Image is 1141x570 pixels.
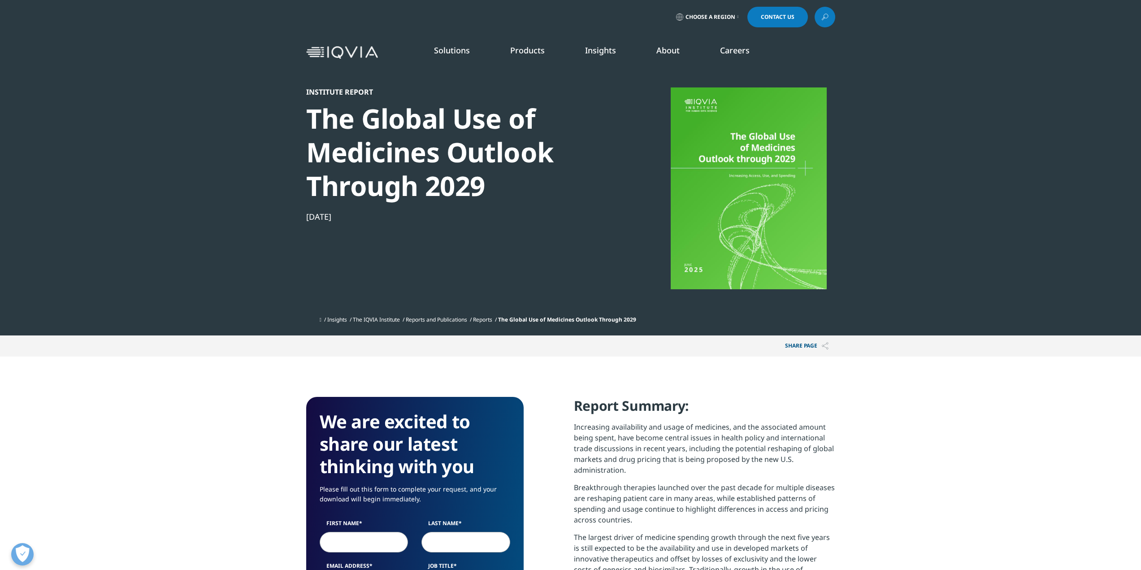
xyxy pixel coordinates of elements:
[406,316,467,323] a: Reports and Publications
[382,31,835,74] nav: Primary
[434,45,470,56] a: Solutions
[685,13,735,21] span: Choose a Region
[761,14,794,20] span: Contact Us
[11,543,34,566] button: 개방형 기본 설정
[747,7,808,27] a: Contact Us
[320,484,510,511] p: Please fill out this form to complete your request, and your download will begin immediately.
[585,45,616,56] a: Insights
[320,410,510,478] h3: We are excited to share our latest thinking with you
[421,519,510,532] label: Last Name
[574,397,835,422] h4: Report Summary:
[574,422,835,482] p: Increasing availability and usage of medicines, and the associated amount being spent, have becom...
[353,316,400,323] a: The IQVIA Institute
[473,316,492,323] a: Reports
[778,335,835,357] p: Share PAGE
[320,519,408,532] label: First Name
[656,45,680,56] a: About
[306,211,614,222] div: [DATE]
[778,335,835,357] button: Share PAGEShare PAGE
[498,316,636,323] span: The Global Use of Medicines Outlook Through 2029
[306,102,614,203] div: The Global Use of Medicines Outlook Through 2029
[306,87,614,96] div: Institute Report
[574,482,835,532] p: Breakthrough therapies launched over the past decade for multiple diseases are reshaping patient ...
[327,316,347,323] a: Insights
[510,45,545,56] a: Products
[306,46,378,59] img: IQVIA Healthcare Information Technology and Pharma Clinical Research Company
[720,45,750,56] a: Careers
[822,342,829,350] img: Share PAGE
